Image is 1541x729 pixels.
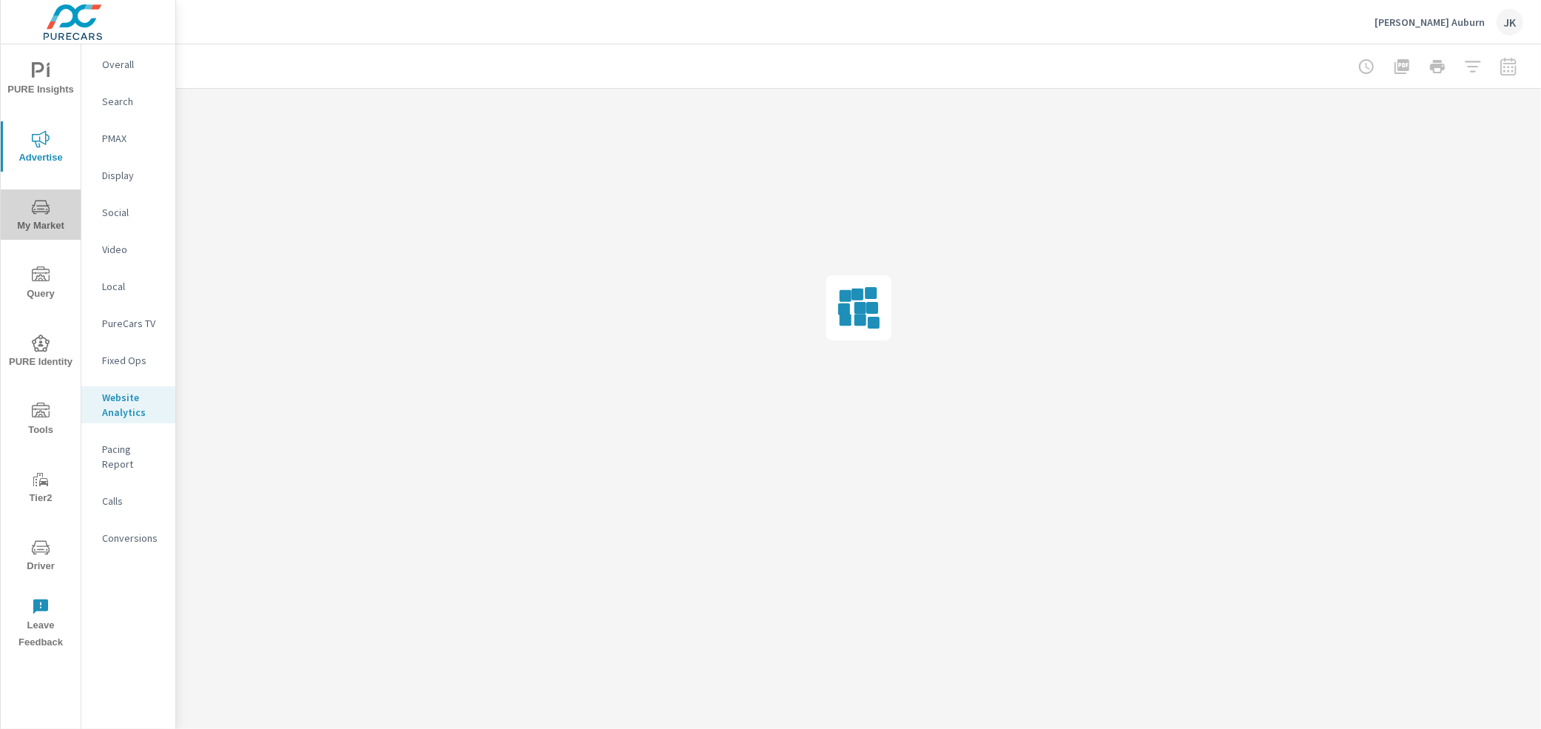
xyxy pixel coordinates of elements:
span: My Market [5,198,76,235]
p: Display [102,168,163,183]
div: Website Analytics [81,386,175,423]
span: Tools [5,403,76,439]
p: Local [102,279,163,294]
div: Fixed Ops [81,349,175,372]
p: PureCars TV [102,316,163,331]
p: Pacing Report [102,442,163,471]
div: JK [1497,9,1523,36]
div: Conversions [81,527,175,549]
p: PMAX [102,131,163,146]
span: PURE Identity [5,335,76,371]
div: Local [81,275,175,298]
p: Overall [102,57,163,72]
span: Driver [5,539,76,575]
span: Advertise [5,130,76,167]
p: Website Analytics [102,390,163,420]
span: Tier2 [5,471,76,507]
p: [PERSON_NAME] Auburn [1375,16,1485,29]
p: Search [102,94,163,109]
div: Display [81,164,175,187]
p: Fixed Ops [102,353,163,368]
div: nav menu [1,44,81,657]
p: Video [102,242,163,257]
div: Search [81,90,175,112]
div: PureCars TV [81,312,175,335]
span: PURE Insights [5,62,76,98]
div: Calls [81,490,175,512]
div: Overall [81,53,175,75]
div: Video [81,238,175,261]
div: Social [81,201,175,224]
span: Leave Feedback [5,598,76,651]
div: PMAX [81,127,175,150]
p: Calls [102,494,163,508]
div: Pacing Report [81,438,175,475]
span: Query [5,266,76,303]
p: Social [102,205,163,220]
p: Conversions [102,531,163,545]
